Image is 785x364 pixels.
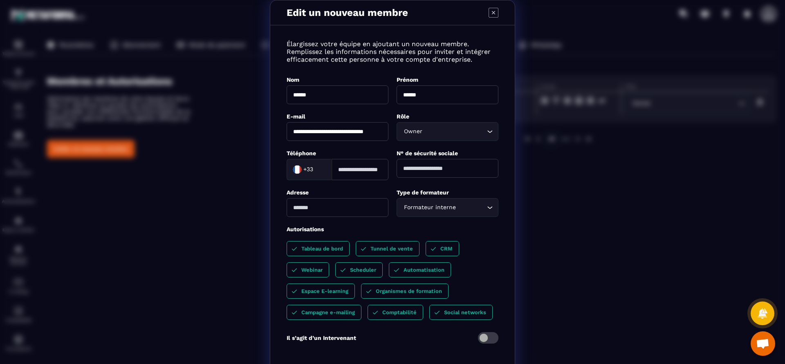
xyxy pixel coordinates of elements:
[397,76,418,83] label: Prénom
[440,246,453,252] p: CRM
[402,203,458,212] span: Formateur interne
[287,159,332,180] div: Search for option
[287,226,324,232] label: Autorisations
[458,203,485,212] input: Search for option
[397,113,409,120] label: Rôle
[287,150,316,156] label: Téléphone
[303,165,313,174] span: +33
[444,309,486,315] p: Social networks
[397,189,449,196] label: Type de formateur
[287,40,498,63] p: Élargissez votre équipe en ajoutant un nouveau membre. Remplissez les informations nécessaires po...
[289,161,305,178] img: Country Flag
[397,150,458,156] label: N° de sécurité sociale
[751,331,775,356] a: Ouvrir le chat
[287,113,305,120] label: E-mail
[287,76,299,83] label: Nom
[315,163,323,176] input: Search for option
[376,288,442,294] p: Organismes de formation
[397,122,498,141] div: Search for option
[287,7,408,18] p: Edit un nouveau membre
[424,127,485,136] input: Search for option
[287,335,356,341] p: Il s’agit d’un Intervenant
[301,288,348,294] p: Espace E-learning
[397,198,498,217] div: Search for option
[370,246,413,252] p: Tunnel de vente
[382,309,417,315] p: Comptabilité
[301,267,323,273] p: Webinar
[404,267,444,273] p: Automatisation
[287,189,309,196] label: Adresse
[350,267,376,273] p: Scheduler
[301,309,355,315] p: Campagne e-mailing
[402,127,424,136] span: Owner
[301,246,343,252] p: Tableau de bord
